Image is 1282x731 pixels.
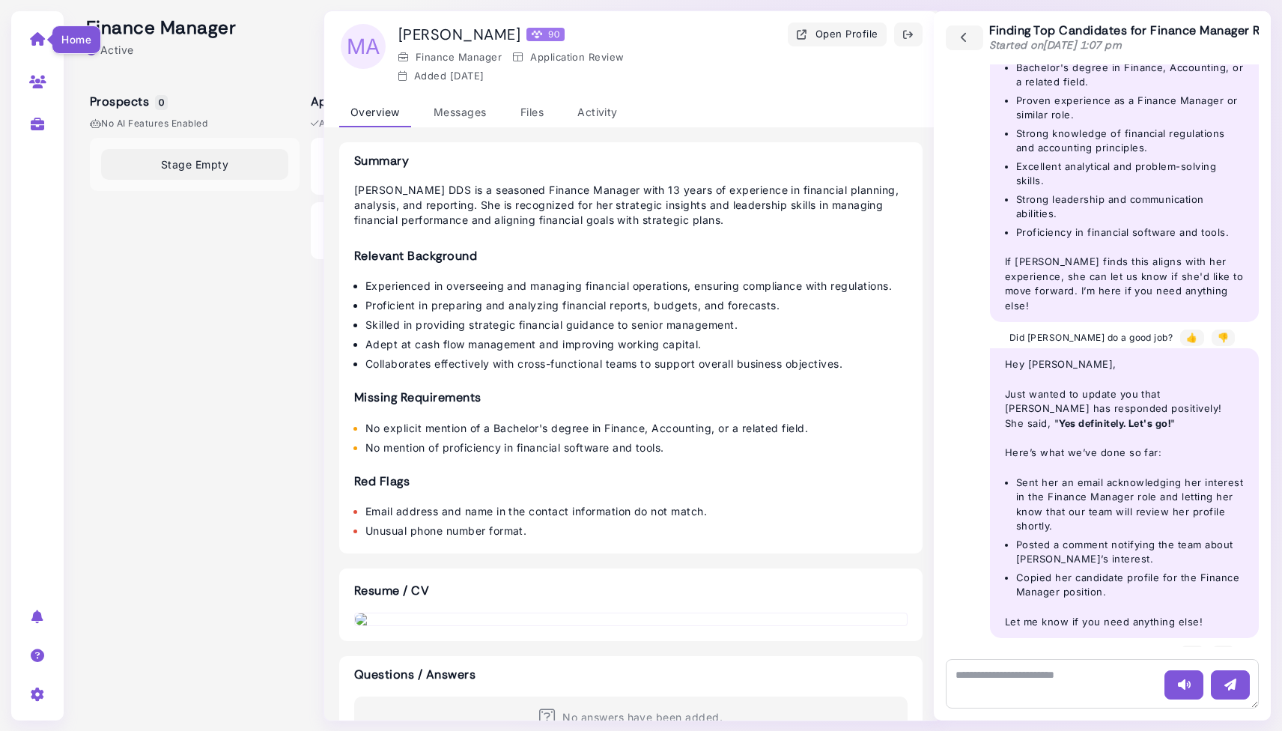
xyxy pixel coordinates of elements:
span: No AI Features enabled [90,117,207,130]
li: Proficient in preparing and analyzing financial reports, budgets, and forecasts. [365,297,908,313]
li: Proficiency in financial software and tools. [1016,225,1244,240]
button: MA [PERSON_NAME] Megan Score 90 In stage1 day [311,138,520,195]
a: Home [14,19,61,58]
li: Bachelor's degree in Finance, Accounting, or a related field. [1016,61,1244,90]
button: 👍 [1180,330,1203,346]
li: Email address and name in the contact information do not match. [365,503,908,519]
div: Messages [422,98,498,127]
h3: Summary [354,154,908,168]
p: Just wanted to update you that [PERSON_NAME] has responded positively! She said, " " [1005,387,1244,431]
button: 👍 [1180,646,1203,662]
p: Hey [PERSON_NAME], [1005,357,1244,372]
div: 👎 [1218,331,1229,345]
button: 👎 [1212,330,1235,346]
li: Strong leadership and communication abilities. [1016,192,1244,222]
li: No explicit mention of a Bachelor's degree in Finance, Accounting, or a related field. [365,420,908,436]
div: 👍 [1186,331,1197,345]
button: Open Profile [788,22,887,46]
button: MC [PERSON_NAME] Megan Score 95 In stage1 day [311,202,520,259]
li: Collaborates effectively with cross-functional teams to support overall business objectives. [365,356,908,371]
span: Did [PERSON_NAME] do a good job? [1009,331,1173,345]
span: Stage Empty [161,157,228,172]
div: Added [398,69,484,84]
div: Active [86,42,134,58]
span: 0 [155,95,168,110]
li: Unusual phone number format. [365,523,908,539]
p: Here’s what we’ve done so far: [1005,446,1244,461]
div: Activity [566,98,629,127]
h5: Prospects [90,94,165,109]
time: [DATE] 1:07 pm [1043,38,1122,52]
li: Adept at cash flow management and improving working capital. [365,336,908,352]
h2: Finance Manager [86,17,236,39]
li: Strong knowledge of financial regulations and accounting principles. [1016,127,1244,156]
li: Copied her candidate profile for the Finance Manager position. [1016,571,1244,600]
div: Overview [339,98,411,127]
div: Finance Manager [398,50,502,65]
h3: Resume / CV [339,568,444,613]
div: Application Review [513,50,625,65]
div: 90 [526,28,565,41]
img: download [355,613,907,625]
div: Files [509,98,555,127]
span: AI Screening [311,117,377,130]
p: If [PERSON_NAME] finds this aligns with her experience, she can let us know if she'd like to move... [1005,255,1244,313]
li: Posted a comment notifying the team about [PERSON_NAME]’s interest. [1016,538,1244,567]
button: 👎 [1212,646,1235,662]
h5: Application Review [311,94,440,109]
p: Let me know if you need anything else! [1005,615,1244,630]
h4: Relevant Background [354,249,908,263]
div: Open Profile [796,27,878,43]
div: Home [52,25,101,54]
strong: Yes definitely. Let's go! [1059,417,1170,429]
span: Started on [989,38,1122,52]
h4: Missing Requirements [354,390,908,404]
div: Finding Top Candidates for Finance Manager Role [989,23,1279,52]
h3: Questions / Answers [354,667,908,682]
h1: [PERSON_NAME] [398,25,565,43]
time: Sep 08, 2025 [450,70,484,82]
li: Excellent analytical and problem-solving skills. [1016,160,1244,189]
li: No mention of proficiency in financial software and tools. [365,440,908,455]
li: Sent her an email acknowledging her interest in the Finance Manager role and letting her know tha... [1016,476,1244,534]
li: Experienced in overseeing and managing financial operations, ensuring compliance with regulations. [365,278,908,294]
li: Proven experience as a Finance Manager or similar role. [1016,94,1244,123]
span: MA [341,24,386,69]
h4: Red Flags [354,474,908,488]
p: [PERSON_NAME] DDS is a seasoned Finance Manager with 13 years of experience in financial planning... [354,183,908,228]
img: Megan Score [532,29,542,40]
li: Skilled in providing strategic financial guidance to senior management. [365,317,908,333]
